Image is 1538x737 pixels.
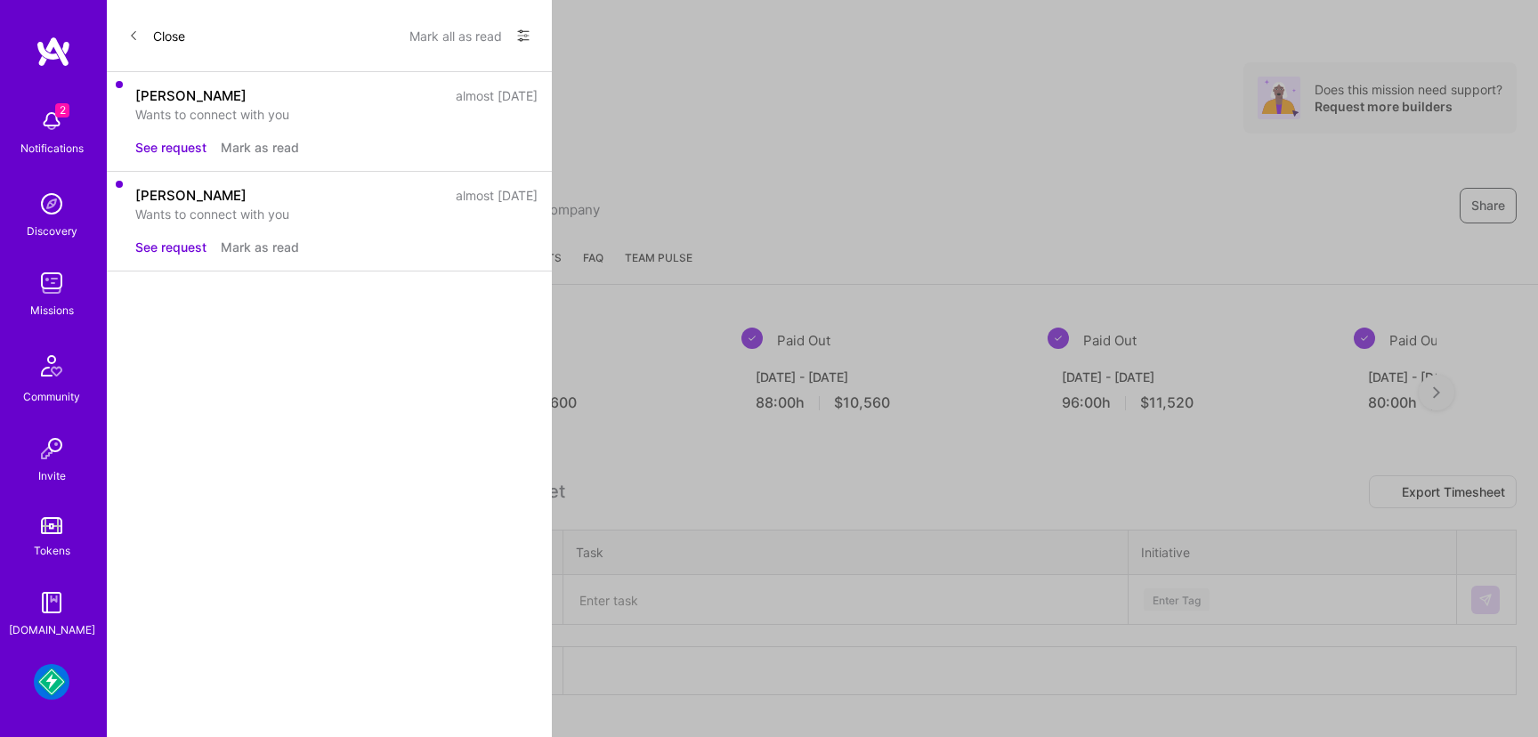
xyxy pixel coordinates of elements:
[38,466,66,485] div: Invite
[55,103,69,117] span: 2
[41,517,62,534] img: tokens
[30,301,74,320] div: Missions
[221,138,299,157] button: Mark as read
[221,238,299,256] button: Mark as read
[135,186,247,205] div: [PERSON_NAME]
[135,205,538,223] div: Wants to connect with you
[20,139,84,158] div: Notifications
[34,431,69,466] img: Invite
[34,541,70,560] div: Tokens
[36,36,71,68] img: logo
[27,222,77,240] div: Discovery
[409,21,502,50] button: Mark all as read
[135,138,206,157] button: See request
[456,86,538,105] div: almost [DATE]
[29,664,74,700] a: Mudflap: Fintech for Trucking
[456,186,538,205] div: almost [DATE]
[34,186,69,222] img: discovery
[23,387,80,406] div: Community
[128,21,185,50] button: Close
[135,105,538,124] div: Wants to connect with you
[9,620,95,639] div: [DOMAIN_NAME]
[34,103,69,139] img: bell
[34,664,69,700] img: Mudflap: Fintech for Trucking
[30,344,73,387] img: Community
[135,238,206,256] button: See request
[34,265,69,301] img: teamwork
[34,585,69,620] img: guide book
[135,86,247,105] div: [PERSON_NAME]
